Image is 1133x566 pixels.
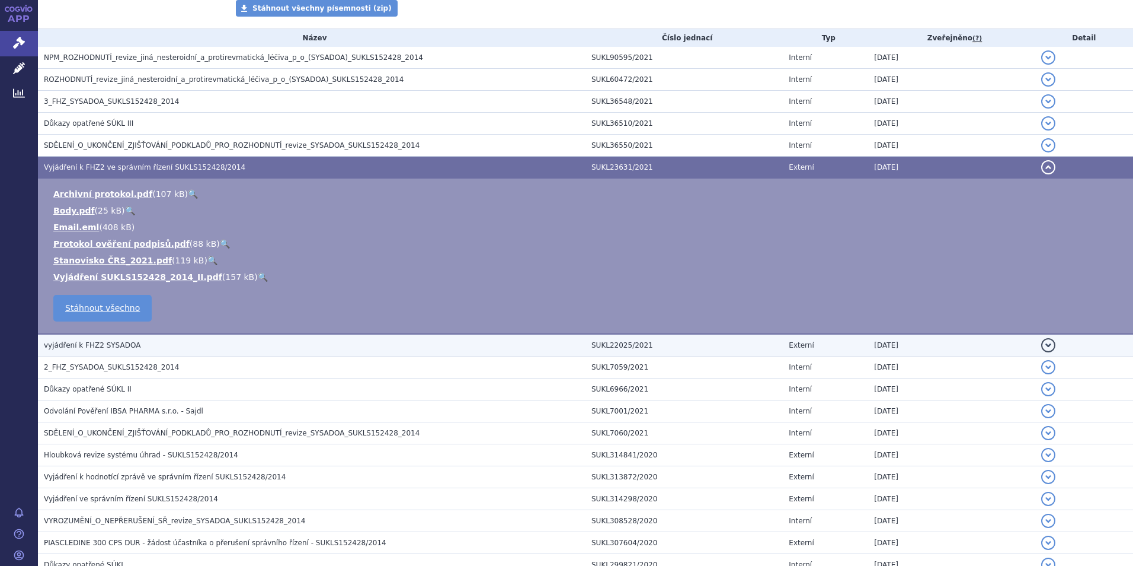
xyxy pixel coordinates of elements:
[868,379,1035,400] td: [DATE]
[789,429,812,437] span: Interní
[585,69,783,91] td: SUKL60472/2021
[193,239,216,249] span: 88 kB
[1041,338,1055,352] button: detail
[789,517,812,525] span: Interní
[44,385,132,393] span: Důkazy opatřené SÚKL II
[1041,116,1055,131] button: detail
[53,221,1121,233] li: ( )
[44,539,386,547] span: PIASCLEDINE 300 CPS DUR - žádost účastníka o přerušení správního řízení - SUKLS152428/2014
[44,451,238,459] span: Hloubková revize systému úhrad - SUKLS152428/2014
[868,157,1035,179] td: [DATE]
[220,239,230,249] a: 🔍
[868,47,1035,69] td: [DATE]
[53,222,99,232] a: Email.eml
[789,451,814,459] span: Externí
[156,189,185,199] span: 107 kB
[53,188,1121,200] li: ( )
[585,510,783,532] td: SUKL308528/2020
[789,385,812,393] span: Interní
[868,466,1035,488] td: [DATE]
[44,517,306,525] span: VYROZUMĚNÍ_O_NEPŘERUŠENÍ_SŘ_revize_SYSADOA_SUKLS152428_2014
[44,75,404,84] span: ROZHODNUTÍ_revize_jiná_nesteroidní_a_protirevmatická_léčiva_p_o_(SYSADOA)_SUKLS152428_2014
[585,488,783,510] td: SUKL314298/2020
[1041,404,1055,418] button: detail
[1041,72,1055,87] button: detail
[1035,29,1133,47] th: Detail
[1041,536,1055,550] button: detail
[53,189,152,199] a: Archivní protokol.pdf
[44,341,140,349] span: vyjádření k FHZ2 SYSADOA
[53,255,1121,266] li: ( )
[868,444,1035,466] td: [DATE]
[44,119,133,128] span: Důkazy opatřené SÚKL III
[53,239,190,249] a: Protokol ověření podpisů.pdf
[585,532,783,554] td: SUKL307604/2020
[789,407,812,415] span: Interní
[53,238,1121,250] li: ( )
[1041,426,1055,440] button: detail
[868,91,1035,113] td: [DATE]
[53,272,222,282] a: Vyjádření SUKLS152428_2014_II.pdf
[38,29,585,47] th: Název
[868,488,1035,510] td: [DATE]
[789,473,814,481] span: Externí
[585,29,783,47] th: Číslo jednací
[789,119,812,128] span: Interní
[258,272,268,282] a: 🔍
[44,53,423,62] span: NPM_ROZHODNUTÍ_revize_jiná_nesteroidní_a_protirevmatická_léčiva_p_o_(SYSADOA)_SUKLS152428_2014
[53,206,95,215] a: Body.pdf
[868,357,1035,379] td: [DATE]
[98,206,121,215] span: 25 kB
[789,53,812,62] span: Interní
[44,141,420,150] span: SDĚLENÍ_O_UKONČENÍ_ZJIŠŤOVÁNÍ_PODKLADŮ_PRO_ROZHODNUTÍ_revize_SYSADOA_SUKLS152428_2014
[868,334,1035,357] td: [DATE]
[789,75,812,84] span: Interní
[53,271,1121,283] li: ( )
[868,422,1035,444] td: [DATE]
[783,29,868,47] th: Typ
[252,4,392,12] span: Stáhnout všechny písemnosti (zip)
[585,444,783,466] td: SUKL314841/2020
[868,69,1035,91] td: [DATE]
[44,363,179,371] span: 2_FHZ_SYSADOA_SUKLS152428_2014
[585,357,783,379] td: SUKL7059/2021
[789,539,814,547] span: Externí
[868,29,1035,47] th: Zveřejněno
[225,272,254,282] span: 157 kB
[789,363,812,371] span: Interní
[789,97,812,106] span: Interní
[1041,160,1055,174] button: detail
[585,334,783,357] td: SUKL22025/2021
[789,141,812,150] span: Interní
[585,157,783,179] td: SUKL23631/2021
[868,510,1035,532] td: [DATE]
[44,97,179,106] span: 3_FHZ_SYSADOA_SUKLS152428_2014
[188,189,198,199] a: 🔍
[789,495,814,503] span: Externí
[1041,470,1055,484] button: detail
[585,91,783,113] td: SUKL36548/2021
[868,532,1035,554] td: [DATE]
[44,495,218,503] span: Vyjádření ve správním řízení SUKLS152428/2014
[175,256,204,265] span: 119 kB
[1041,50,1055,65] button: detail
[44,473,286,481] span: Vyjádření k hodnotící zprávě ve správním řízení SUKLS152428/2014
[125,206,135,215] a: 🔍
[585,379,783,400] td: SUKL6966/2021
[44,407,203,415] span: Odvolání Pověření IBSA PHARMA s.r.o. - Sajdl
[585,400,783,422] td: SUKL7001/2021
[44,429,420,437] span: SDĚLENÍ_O_UKONČENÍ_ZJIŠŤOVÁNÍ_PODKLADŮ_PRO_ROZHODNUTÍ_revize_SYSADOA_SUKLS152428_2014
[585,135,783,157] td: SUKL36550/2021
[53,205,1121,217] li: ( )
[585,47,783,69] td: SUKL90595/2021
[585,422,783,444] td: SUKL7060/2021
[53,256,172,265] a: Stanovisko ČRS_2021.pdf
[1041,138,1055,152] button: detail
[789,163,814,171] span: Externí
[789,341,814,349] span: Externí
[1041,382,1055,396] button: detail
[972,34,982,43] abbr: (?)
[868,400,1035,422] td: [DATE]
[868,113,1035,135] td: [DATE]
[1041,94,1055,109] button: detail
